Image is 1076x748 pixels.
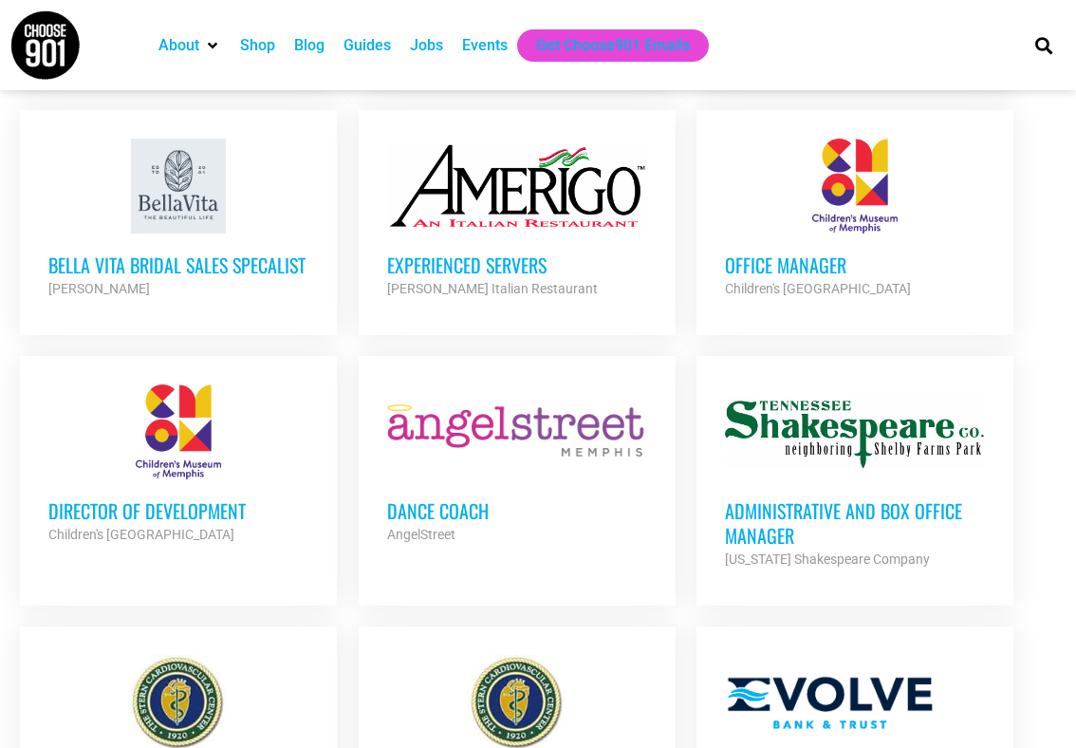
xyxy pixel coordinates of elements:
a: Director of Development Children's [GEOGRAPHIC_DATA] [20,356,337,574]
a: Get Choose901 Emails [536,34,690,57]
strong: [PERSON_NAME] Italian Restaurant [387,281,598,296]
h3: Director of Development [48,498,308,523]
strong: [PERSON_NAME] [48,281,150,296]
nav: Main nav [149,29,1005,62]
a: Guides [343,34,391,57]
a: Administrative and Box Office Manager [US_STATE] Shakespeare Company [696,356,1013,599]
a: Events [462,34,508,57]
strong: AngelStreet [387,527,455,542]
div: Search [1028,29,1059,61]
a: Jobs [410,34,443,57]
a: About [158,34,199,57]
h3: Experienced Servers [387,252,647,277]
strong: Children's [GEOGRAPHIC_DATA] [725,281,911,296]
a: Blog [294,34,325,57]
a: Office Manager Children's [GEOGRAPHIC_DATA] [696,110,1013,328]
a: Experienced Servers [PERSON_NAME] Italian Restaurant [359,110,676,328]
div: About [149,29,231,62]
a: Dance Coach AngelStreet [359,356,676,574]
a: Shop [240,34,275,57]
a: Bella Vita Bridal Sales Specalist [PERSON_NAME] [20,110,337,328]
strong: [US_STATE] Shakespeare Company [725,552,930,567]
h3: Administrative and Box Office Manager [725,498,985,548]
h3: Office Manager [725,252,985,277]
h3: Dance Coach [387,498,647,523]
strong: Children's [GEOGRAPHIC_DATA] [48,527,234,542]
h3: Bella Vita Bridal Sales Specalist [48,252,308,277]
